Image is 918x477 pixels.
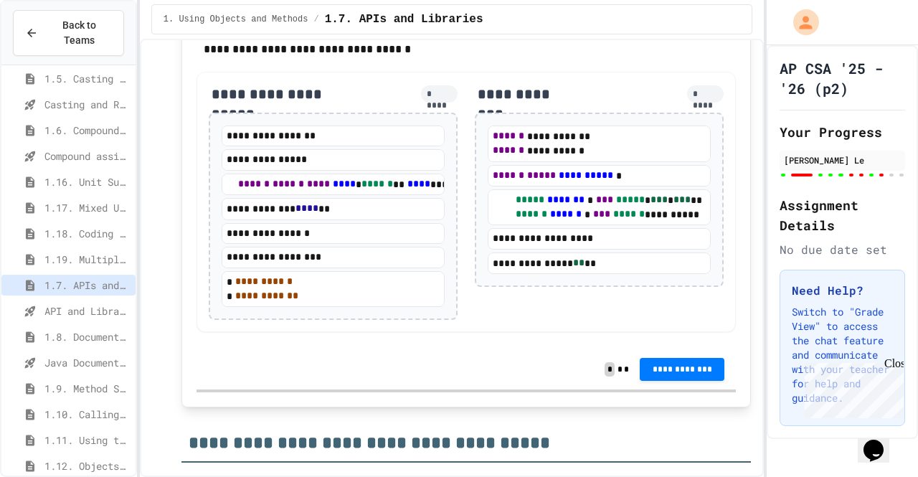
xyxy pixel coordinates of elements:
span: 1.8. Documentation with Comments and Preconditions [44,329,130,344]
div: Chat with us now!Close [6,6,99,91]
span: 1.18. Coding Practice 1a (1.1-1.6) [44,226,130,241]
span: 1.10. Calling Class Methods [44,407,130,422]
span: 1.7. APIs and Libraries [44,278,130,293]
span: / [313,14,318,25]
span: Casting and Ranges of variables - Quiz [44,97,130,112]
iframe: chat widget [799,357,904,418]
div: My Account [778,6,823,39]
span: 1.19. Multiple Choice Exercises for Unit 1a (1.1-1.6) [44,252,130,267]
span: 1.5. Casting and Ranges of Values [44,71,130,86]
span: 1.11. Using the Math Class [44,433,130,448]
span: API and Libraries - Topic 1.7 [44,303,130,318]
span: 1.6. Compound Assignment Operators [44,123,130,138]
h2: Your Progress [780,122,905,142]
span: 1.17. Mixed Up Code Practice 1.1-1.6 [44,200,130,215]
span: 1. Using Objects and Methods [164,14,308,25]
p: Switch to "Grade View" to access the chat feature and communicate with your teacher for help and ... [792,305,893,405]
div: No due date set [780,241,905,258]
h1: AP CSA '25 - '26 (p2) [780,58,905,98]
h3: Need Help? [792,282,893,299]
button: Back to Teams [13,10,124,56]
h2: Assignment Details [780,195,905,235]
span: 1.9. Method Signatures [44,381,130,396]
span: 1.16. Unit Summary 1a (1.1-1.6) [44,174,130,189]
span: Java Documentation with Comments - Topic 1.8 [44,355,130,370]
div: [PERSON_NAME] Le [784,154,901,166]
span: Compound assignment operators - Quiz [44,148,130,164]
span: Back to Teams [47,18,112,48]
span: 1.7. APIs and Libraries [325,11,483,28]
iframe: chat widget [858,420,904,463]
span: 1.12. Objects - Instances of Classes [44,458,130,473]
